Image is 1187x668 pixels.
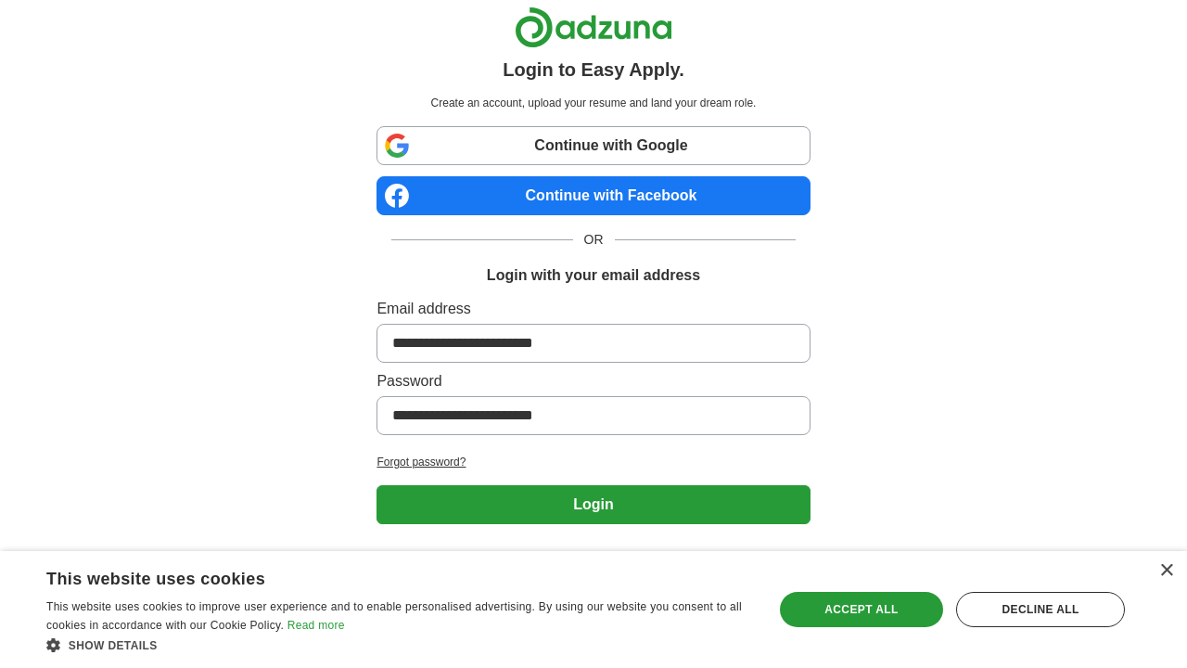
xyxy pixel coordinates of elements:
button: Login [377,485,810,524]
label: Email address [377,298,810,320]
span: OR [573,230,615,250]
p: Create an account, upload your resume and land your dream role. [380,95,806,111]
span: This website uses cookies to improve user experience and to enable personalised advertising. By u... [46,600,742,632]
a: Forgot password? [377,454,810,470]
div: Close [1159,564,1173,578]
h1: Login to Easy Apply. [503,56,684,83]
span: Show details [69,639,158,652]
div: Decline all [956,592,1125,627]
a: Read more, opens a new window [287,619,345,632]
div: Show details [46,636,752,654]
div: This website uses cookies [46,562,706,590]
a: Continue with Facebook [377,176,810,215]
a: Continue with Google [377,126,810,165]
img: Adzuna logo [515,6,672,48]
label: Password [377,370,810,392]
h1: Login with your email address [487,264,700,287]
div: Accept all [780,592,943,627]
